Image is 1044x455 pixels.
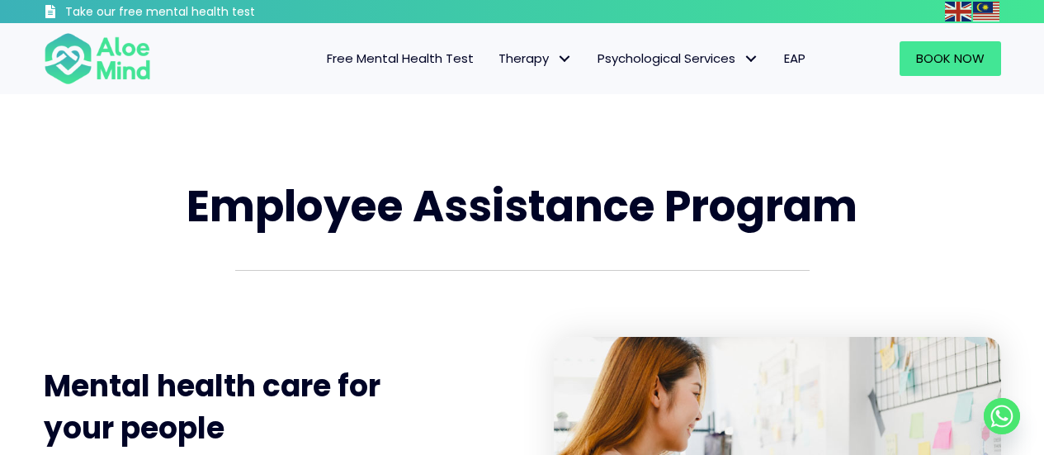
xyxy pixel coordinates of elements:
[172,41,818,76] nav: Menu
[945,2,973,21] a: English
[187,176,857,236] span: Employee Assistance Program
[945,2,971,21] img: en
[772,41,818,76] a: EAP
[553,47,577,71] span: Therapy: submenu
[973,2,999,21] img: ms
[44,365,380,448] span: Mental health care for your people
[65,4,343,21] h3: Take our free mental health test
[598,50,759,67] span: Psychological Services
[498,50,573,67] span: Therapy
[916,50,985,67] span: Book Now
[585,41,772,76] a: Psychological ServicesPsychological Services: submenu
[784,50,805,67] span: EAP
[314,41,486,76] a: Free Mental Health Test
[327,50,474,67] span: Free Mental Health Test
[900,41,1001,76] a: Book Now
[486,41,585,76] a: TherapyTherapy: submenu
[44,4,343,23] a: Take our free mental health test
[984,398,1020,434] a: Whatsapp
[973,2,1001,21] a: Malay
[44,31,151,86] img: Aloe mind Logo
[739,47,763,71] span: Psychological Services: submenu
